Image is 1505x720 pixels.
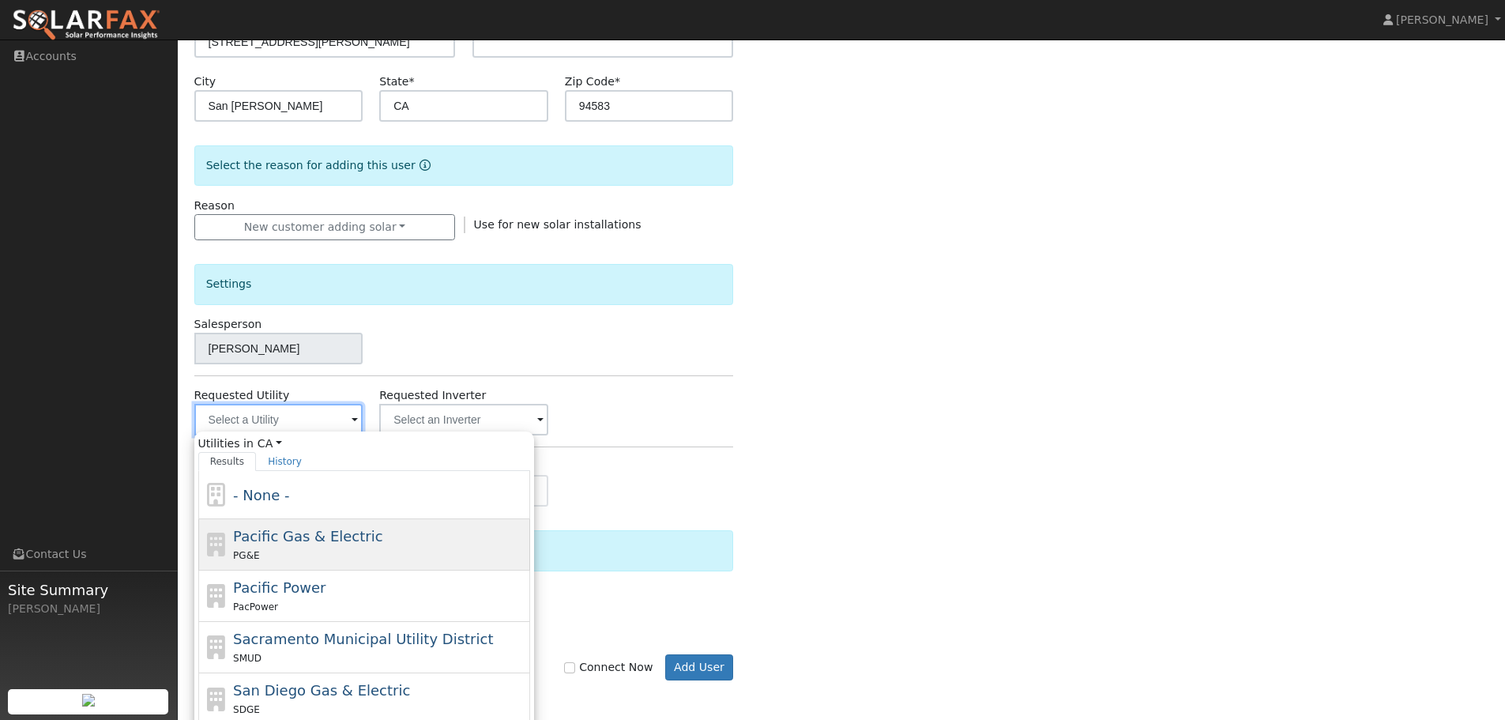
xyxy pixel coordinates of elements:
span: San Diego Gas & Electric [233,682,410,699]
a: History [256,452,314,471]
img: SolarFax [12,9,160,42]
span: PG&E [233,550,259,561]
span: Site Summary [8,579,169,601]
span: SMUD [233,653,261,664]
label: Reason [194,198,235,214]
div: [PERSON_NAME] [8,601,169,617]
span: Pacific Power [233,579,325,596]
span: Required [615,75,620,88]
label: Salesperson [194,316,262,333]
a: Results [198,452,257,471]
label: Requested Utility [194,387,290,404]
label: Connect Now [564,659,653,676]
div: Select the reason for adding this user [194,145,734,186]
label: Zip Code [565,74,620,90]
input: Select a Utility [194,404,363,435]
span: SDGE [233,704,260,715]
a: Reason for new user [416,159,431,172]
label: City [194,74,216,90]
span: Sacramento Municipal Utility District [233,631,493,647]
input: Select an Inverter [379,404,548,435]
label: State [379,74,414,90]
button: Add User [665,654,734,681]
span: Pacific Gas & Electric [233,528,382,545]
input: Connect Now [564,662,575,673]
div: Settings [194,264,734,304]
button: New customer adding solar [194,214,456,241]
a: CA [258,435,282,452]
input: Select a User [194,333,363,364]
img: retrieve [82,694,95,707]
span: Required [408,75,414,88]
span: PacPower [233,601,278,613]
span: - None - [233,487,289,503]
label: Requested Inverter [379,387,486,404]
span: Use for new solar installations [474,218,642,231]
span: [PERSON_NAME] [1396,13,1488,26]
span: Utilities in [198,435,530,452]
